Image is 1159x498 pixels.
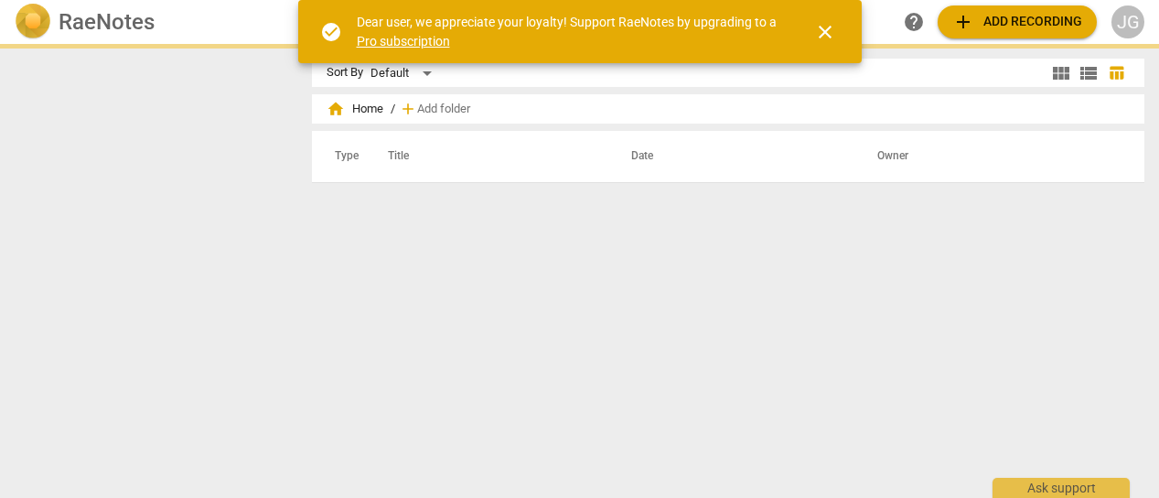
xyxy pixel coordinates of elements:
[320,131,366,182] th: Type
[327,66,363,80] div: Sort By
[814,21,836,43] span: close
[15,4,294,40] a: LogoRaeNotes
[417,103,470,116] span: Add folder
[366,131,609,182] th: Title
[855,131,1125,182] th: Owner
[357,13,781,50] div: Dear user, we appreciate your loyalty! Support RaeNotes by upgrading to a
[993,478,1130,498] div: Ask support
[59,9,155,35] h2: RaeNotes
[327,100,345,118] span: home
[1050,62,1072,84] span: view_module
[609,131,855,182] th: Date
[391,103,395,116] span: /
[399,100,417,118] span: add
[1111,5,1144,38] button: JG
[370,59,438,88] div: Default
[320,21,342,43] span: check_circle
[903,11,925,33] span: help
[1102,60,1130,87] button: Table view
[1108,64,1125,81] span: table_chart
[1078,62,1100,84] span: view_list
[803,10,847,54] button: Close
[938,5,1097,38] button: Upload
[897,5,930,38] a: Help
[327,100,383,118] span: Home
[1047,60,1075,87] button: Tile view
[15,4,51,40] img: Logo
[1075,60,1102,87] button: List view
[357,34,450,49] a: Pro subscription
[952,11,974,33] span: add
[952,11,1082,33] span: Add recording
